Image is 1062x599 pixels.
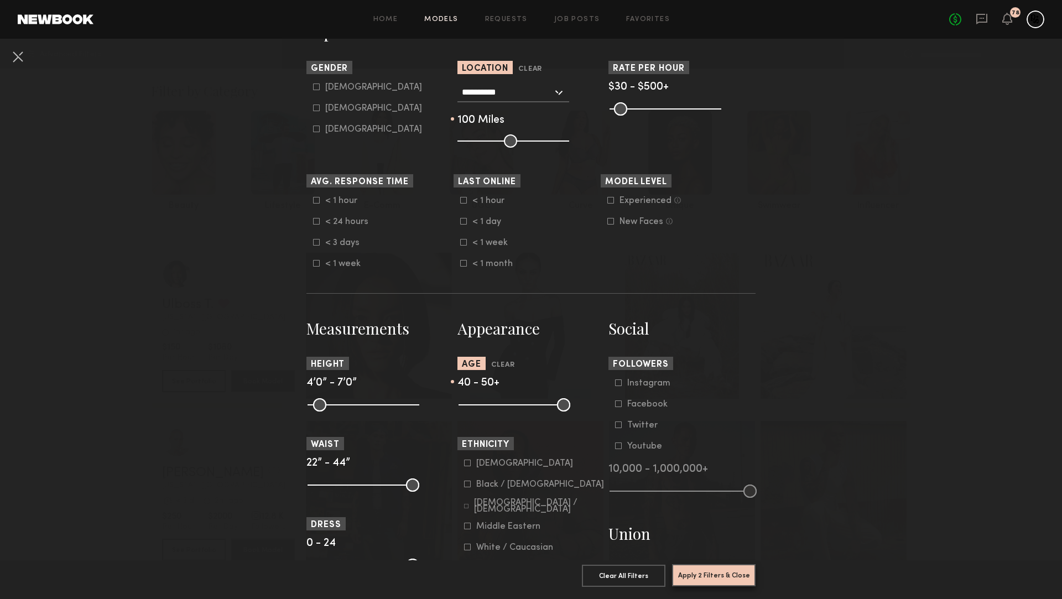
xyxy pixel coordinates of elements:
div: [DEMOGRAPHIC_DATA] / [DEMOGRAPHIC_DATA] [474,499,605,513]
div: Twitter [627,422,670,429]
div: < 1 month [472,261,516,267]
span: Ethnicity [462,441,509,449]
span: 22” - 44” [306,458,350,468]
div: < 1 hour [325,197,368,204]
span: 40 - 50+ [457,378,499,388]
div: 10,000 - 1,000,000+ [608,465,756,475]
a: Requests [485,16,528,23]
span: Waist [311,441,340,449]
div: < 1 week [325,261,368,267]
a: Job Posts [554,16,600,23]
div: Experienced [619,197,671,204]
button: Cancel [9,48,27,65]
span: $30 - $500+ [608,82,669,92]
div: Black / [DEMOGRAPHIC_DATA] [476,481,604,488]
h3: Measurements [306,318,454,339]
div: White / Caucasian [476,544,553,551]
div: [DEMOGRAPHIC_DATA] [476,460,573,467]
span: 0 - 24 [306,538,336,549]
button: Clear [491,359,515,372]
span: Model Level [605,178,667,186]
span: Age [462,361,481,369]
div: < 1 week [472,239,516,246]
span: 4’0” - 7’0” [306,378,357,388]
span: Location [462,65,508,73]
div: Youtube [627,443,670,450]
a: Favorites [626,16,670,23]
a: Home [373,16,398,23]
div: < 1 day [472,218,516,225]
h3: Appearance [457,318,605,339]
button: Clear All Filters [582,565,665,587]
span: Rate per Hour [613,65,685,73]
button: Clear [518,63,542,76]
div: [DEMOGRAPHIC_DATA] [325,126,422,133]
span: Height [311,361,345,369]
span: Followers [613,361,669,369]
span: Dress [311,521,341,529]
span: Last Online [458,178,516,186]
div: 78 [1012,10,1019,16]
div: 100 Miles [457,116,605,126]
div: New Faces [619,218,663,225]
span: Gender [311,65,348,73]
div: [DEMOGRAPHIC_DATA] [325,84,422,91]
div: Facebook [627,401,670,408]
a: Models [424,16,458,23]
h3: Social [608,318,756,339]
div: < 24 hours [325,218,368,225]
h3: Union [608,523,756,544]
div: Instagram [627,380,670,387]
common-close-button: Cancel [9,48,27,67]
div: [DEMOGRAPHIC_DATA] [325,105,422,112]
span: Avg. Response Time [311,178,409,186]
div: < 1 hour [472,197,516,204]
div: < 3 days [325,239,368,246]
div: Middle Eastern [476,523,540,530]
button: Apply 2 Filters & Close [672,564,756,586]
